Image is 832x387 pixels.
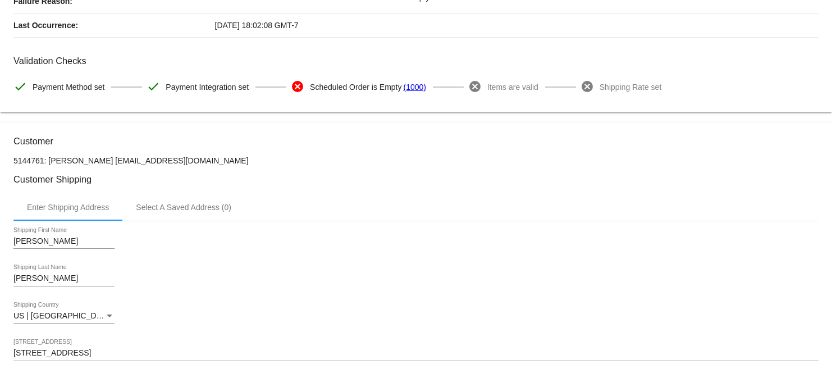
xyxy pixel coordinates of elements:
[13,13,215,37] p: Last Occurrence:
[291,80,304,93] mat-icon: cancel
[215,21,299,30] span: [DATE] 18:02:08 GMT-7
[13,311,113,320] span: US | [GEOGRAPHIC_DATA]
[27,203,109,212] div: Enter Shipping Address
[468,80,482,93] mat-icon: cancel
[600,75,662,99] span: Shipping Rate set
[13,156,819,165] p: 5144761: [PERSON_NAME] [EMAIL_ADDRESS][DOMAIN_NAME]
[13,274,115,283] input: Shipping Last Name
[13,80,27,93] mat-icon: check
[310,75,401,99] span: Scheduled Order is Empty
[13,349,819,358] input: Shipping Street 1
[580,80,594,93] mat-icon: cancel
[13,237,115,246] input: Shipping First Name
[13,136,819,147] h3: Customer
[487,75,538,99] span: Items are valid
[136,203,231,212] div: Select A Saved Address (0)
[166,75,249,99] span: Payment Integration set
[13,174,819,185] h3: Customer Shipping
[13,312,115,321] mat-select: Shipping Country
[403,75,426,99] a: (1000)
[33,75,104,99] span: Payment Method set
[13,56,819,66] h3: Validation Checks
[147,80,160,93] mat-icon: check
